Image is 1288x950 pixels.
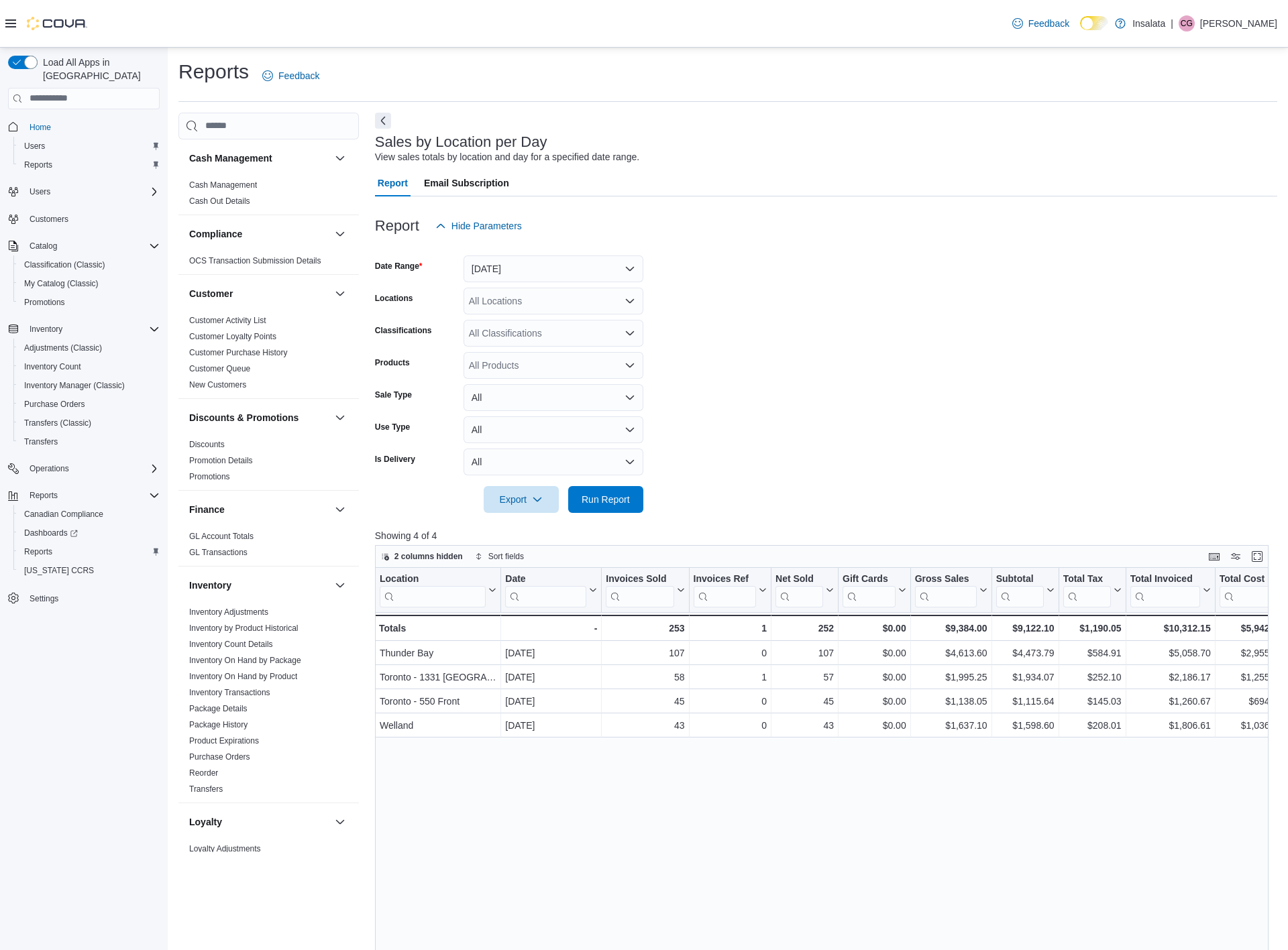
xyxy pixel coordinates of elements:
label: Is Delivery [375,454,415,465]
div: Invoices Ref [693,573,755,607]
span: Dashboards [19,525,160,541]
button: 2 columns hidden [376,548,468,565]
label: Date Range [375,261,423,272]
span: Customers [30,214,68,225]
span: Classification (Classic) [24,259,105,270]
p: Showing 4 of 4 [375,529,1277,542]
button: Classification (Classic) [13,255,165,274]
a: Dashboards [13,524,165,542]
button: Cash Management [332,150,348,166]
span: Home [30,122,51,133]
div: $0.00 [843,693,906,709]
div: $208.01 [1063,717,1121,733]
span: Transfers (Classic) [19,415,160,431]
a: [US_STATE] CCRS [19,562,99,579]
div: Total Invoiced [1130,573,1199,585]
a: Customer Loyalty Points [189,332,276,341]
button: Discounts & Promotions [332,410,348,426]
div: Compliance [178,253,359,274]
span: Transfers [19,434,160,450]
div: Cash Management [178,177,359,215]
button: Reports [13,542,165,561]
button: Open list of options [625,296,635,306]
button: Catalog [24,238,62,254]
span: Settings [30,593,58,604]
div: Total Cost [1219,573,1271,585]
div: [DATE] [505,717,597,733]
div: $4,473.79 [996,645,1054,661]
a: GL Transactions [189,548,248,557]
button: Discounts & Promotions [189,411,329,424]
input: Dark Mode [1080,16,1108,30]
div: 43 [606,717,684,733]
a: Inventory by Product Historical [189,624,299,633]
div: $10,312.15 [1130,620,1210,636]
button: Home [3,117,165,137]
button: Settings [3,588,165,607]
button: Subtotal [996,573,1054,607]
span: 2 columns hidden [394,551,463,562]
a: Inventory On Hand by Product [189,672,297,681]
span: Operations [30,463,69,474]
span: Users [24,184,160,200]
div: Welland [380,717,496,733]
button: Gift Cards [843,573,906,607]
button: Open list of options [625,328,635,339]
h3: Discounts & Promotions [189,411,299,424]
a: Inventory Transactions [189,688,270,697]
span: Dark Mode [1080,30,1081,31]
button: Inventory Count [13,357,165,376]
button: All [464,416,643,443]
a: Feedback [257,62,325,89]
button: Customer [332,286,348,302]
div: $0.00 [843,717,906,733]
div: Invoices Sold [606,573,674,607]
div: $1,190.05 [1063,620,1121,636]
div: $2,955.53 [1220,645,1283,661]
div: Loyalty [178,841,359,878]
a: Package History [189,720,248,729]
span: Reports [24,160,52,170]
span: Reports [24,487,160,503]
a: Purchase Orders [19,396,91,412]
div: Net Sold [775,573,823,607]
button: Canadian Compliance [13,505,165,524]
div: Total Cost [1219,573,1271,607]
button: [US_STATE] CCRS [13,561,165,580]
span: Reports [30,490,58,501]
span: Feedback [278,69,319,82]
a: Purchase Orders [189,752,250,762]
span: Catalog [30,241,57,251]
a: Package Details [189,704,248,713]
div: Subtotal [996,573,1043,607]
span: Promotions [24,297,65,308]
span: Inventory Count [19,359,160,375]
span: Transfers (Classic) [24,418,91,428]
div: Thunder Bay [380,645,496,661]
a: Loyalty Adjustments [189,844,261,853]
button: Loyalty [189,815,329,829]
span: Canadian Compliance [24,509,103,520]
div: Invoices Ref [693,573,755,585]
span: Reports [19,544,160,560]
p: Insalata [1132,15,1165,32]
span: My Catalog (Classic) [24,278,99,289]
h3: Cash Management [189,152,272,165]
p: [PERSON_NAME] [1200,15,1277,32]
button: Cash Management [189,152,329,165]
button: Adjustments (Classic) [13,339,165,357]
button: Users [3,182,165,201]
button: Compliance [332,226,348,242]
div: [DATE] [505,669,597,685]
div: $584.91 [1063,645,1121,661]
div: 252 [775,620,834,636]
div: 107 [775,645,834,661]
span: Purchase Orders [19,396,160,412]
button: Invoices Ref [693,573,766,607]
a: Reorder [189,768,218,778]
div: $1,036.57 [1220,717,1283,733]
div: $252.10 [1063,669,1121,685]
div: $9,384.00 [914,620,987,636]
div: $5,058.70 [1130,645,1210,661]
div: 1 [693,669,766,685]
